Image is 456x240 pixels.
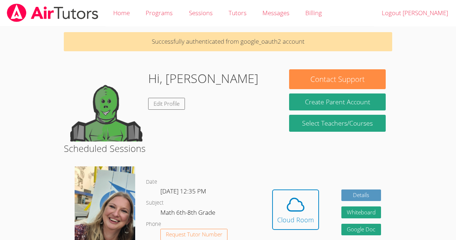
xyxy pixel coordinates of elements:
dt: Date [146,178,157,187]
img: default.png [70,69,142,141]
span: Messages [262,9,289,17]
a: Google Doc [341,224,381,236]
span: [DATE] 12:35 PM [160,187,206,195]
img: airtutors_banner-c4298cdbf04f3fff15de1276eac7730deb9818008684d7c2e4769d2f7ddbe033.png [6,4,99,22]
dt: Phone [146,220,161,229]
a: Details [341,189,381,201]
button: Whiteboard [341,206,381,218]
h2: Scheduled Sessions [64,141,392,155]
p: Successfully authenticated from google_oauth2 account [64,32,392,51]
span: Request Tutor Number [166,232,222,237]
dd: Math 6th-8th Grade [160,208,217,220]
a: Edit Profile [148,98,185,110]
dt: Subject [146,198,164,208]
h1: Hi, [PERSON_NAME] [148,69,258,88]
button: Cloud Room [272,189,319,230]
div: Cloud Room [277,215,314,225]
button: Contact Support [289,69,385,89]
a: Select Teachers/Courses [289,115,385,132]
button: Create Parent Account [289,93,385,110]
